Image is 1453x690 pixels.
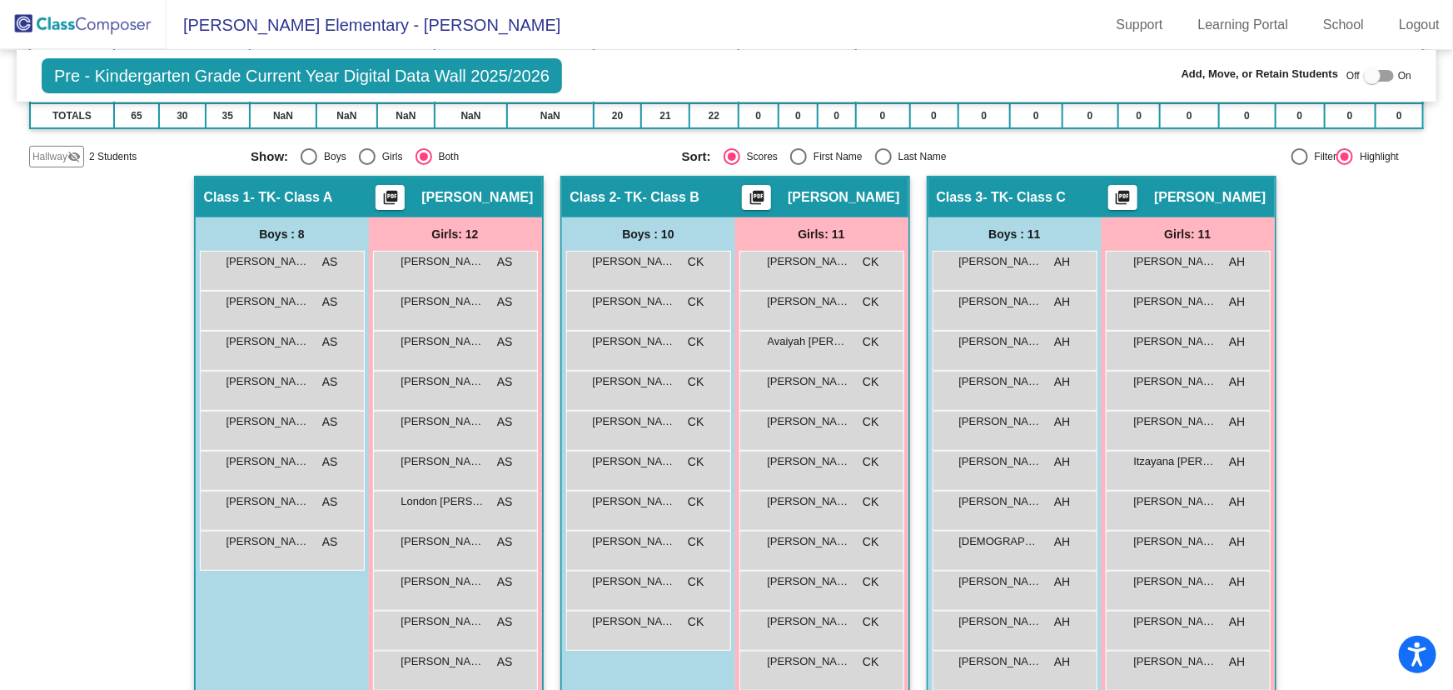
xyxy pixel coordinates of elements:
[1134,293,1217,310] span: [PERSON_NAME]
[689,103,738,128] td: 22
[1185,12,1302,38] a: Learning Portal
[1229,493,1245,511] span: AH
[959,293,1042,310] span: [PERSON_NAME]
[497,373,513,391] span: AS
[863,413,878,431] span: CK
[497,453,513,471] span: AS
[206,103,250,128] td: 35
[742,185,771,210] button: Print Students Details
[497,333,513,351] span: AS
[688,253,704,271] span: CK
[159,103,206,128] td: 30
[768,413,851,430] span: [PERSON_NAME]
[688,613,704,631] span: CK
[593,253,676,270] span: [PERSON_NAME]
[1229,453,1245,471] span: AH
[593,493,676,510] span: [PERSON_NAME]
[682,149,711,164] span: Sort:
[196,217,369,251] div: Boys : 8
[401,413,485,430] span: [PERSON_NAME]
[562,217,735,251] div: Boys : 10
[959,573,1042,590] span: [PERSON_NAME]
[688,573,704,591] span: CK
[959,613,1042,630] span: [PERSON_NAME]
[768,493,851,510] span: [PERSON_NAME]
[1134,573,1217,590] span: [PERSON_NAME]
[863,453,878,471] span: CK
[226,373,310,390] span: [PERSON_NAME]
[1054,293,1070,311] span: AH
[959,333,1042,350] span: [PERSON_NAME]
[1054,253,1070,271] span: AH
[1154,189,1266,206] span: [PERSON_NAME]
[688,373,704,391] span: CK
[30,103,114,128] td: TOTALS
[768,373,851,390] span: [PERSON_NAME]
[1134,413,1217,430] span: [PERSON_NAME]
[1102,217,1275,251] div: Girls: 11
[740,149,778,164] div: Scores
[1118,103,1160,128] td: 0
[1134,613,1217,630] span: [PERSON_NAME]
[863,653,878,671] span: CK
[322,293,338,311] span: AS
[863,373,878,391] span: CK
[1134,253,1217,270] span: [PERSON_NAME]
[688,413,704,431] span: CK
[892,149,947,164] div: Last Name
[42,58,562,93] span: Pre - Kindergarten Grade Current Year Digital Data Wall 2025/2026
[167,12,560,38] span: [PERSON_NAME] Elementary - [PERSON_NAME]
[226,533,310,550] span: [PERSON_NAME]
[497,653,513,671] span: AS
[779,103,818,128] td: 0
[959,413,1042,430] span: [PERSON_NAME]
[1134,653,1217,670] span: [PERSON_NAME]
[863,333,878,351] span: CK
[377,103,435,128] td: NaN
[688,453,704,471] span: CK
[1229,533,1245,551] span: AH
[322,413,338,431] span: AS
[1229,253,1245,271] span: AH
[570,189,617,206] span: Class 2
[768,533,851,550] span: [PERSON_NAME]
[497,493,513,511] span: AS
[251,149,288,164] span: Show:
[1229,613,1245,631] span: AH
[226,333,310,350] span: [PERSON_NAME]
[32,149,67,164] span: Hallway
[959,493,1042,510] span: [PERSON_NAME]
[1160,103,1219,128] td: 0
[251,148,669,165] mat-radio-group: Select an option
[768,613,851,630] span: [PERSON_NAME]
[317,149,346,164] div: Boys
[369,217,542,251] div: Girls: 12
[226,413,310,430] span: [PERSON_NAME]
[226,453,310,470] span: [PERSON_NAME]
[250,103,316,128] td: NaN
[1054,613,1070,631] span: AH
[593,293,676,310] span: [PERSON_NAME]
[617,189,700,206] span: - TK- Class B
[226,253,310,270] span: [PERSON_NAME] [PERSON_NAME]
[863,253,878,271] span: CK
[497,253,513,271] span: AS
[863,493,878,511] span: CK
[322,333,338,351] span: AS
[768,253,851,270] span: [PERSON_NAME]
[322,373,338,391] span: AS
[641,103,689,128] td: 21
[1229,293,1245,311] span: AH
[863,293,878,311] span: CK
[1229,653,1245,671] span: AH
[856,103,910,128] td: 0
[497,613,513,631] span: AS
[593,333,676,350] span: [PERSON_NAME]
[863,573,878,591] span: CK
[322,253,338,271] span: AS
[739,103,779,128] td: 0
[1353,149,1399,164] div: Highlight
[688,333,704,351] span: CK
[593,573,676,590] span: [PERSON_NAME]
[863,613,878,631] span: CK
